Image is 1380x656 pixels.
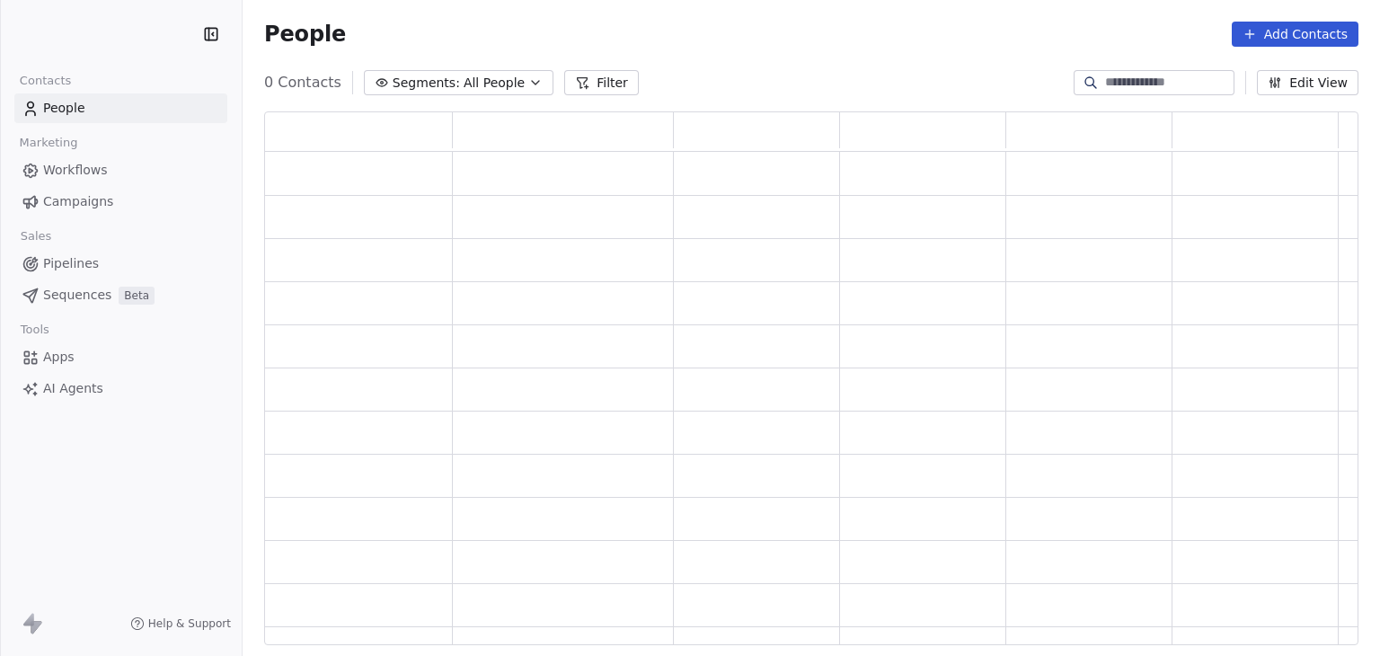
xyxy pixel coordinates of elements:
a: People [14,93,227,123]
span: Sales [13,223,59,250]
span: All People [464,74,525,93]
a: Campaigns [14,187,227,217]
span: Sequences [43,286,111,305]
span: Help & Support [148,616,231,631]
span: Marketing [12,129,85,156]
span: People [43,99,85,118]
span: AI Agents [43,379,103,398]
span: Apps [43,348,75,367]
span: Campaigns [43,192,113,211]
a: Pipelines [14,249,227,279]
span: Workflows [43,161,108,180]
span: Segments: [393,74,460,93]
button: Add Contacts [1232,22,1358,47]
button: Edit View [1257,70,1358,95]
span: 0 Contacts [264,72,341,93]
button: Filter [564,70,639,95]
span: Tools [13,316,57,343]
a: AI Agents [14,374,227,403]
span: Contacts [12,67,79,94]
a: Workflows [14,155,227,185]
span: Beta [119,287,155,305]
a: SequencesBeta [14,280,227,310]
a: Apps [14,342,227,372]
span: Pipelines [43,254,99,273]
a: Help & Support [130,616,231,631]
span: People [264,21,346,48]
